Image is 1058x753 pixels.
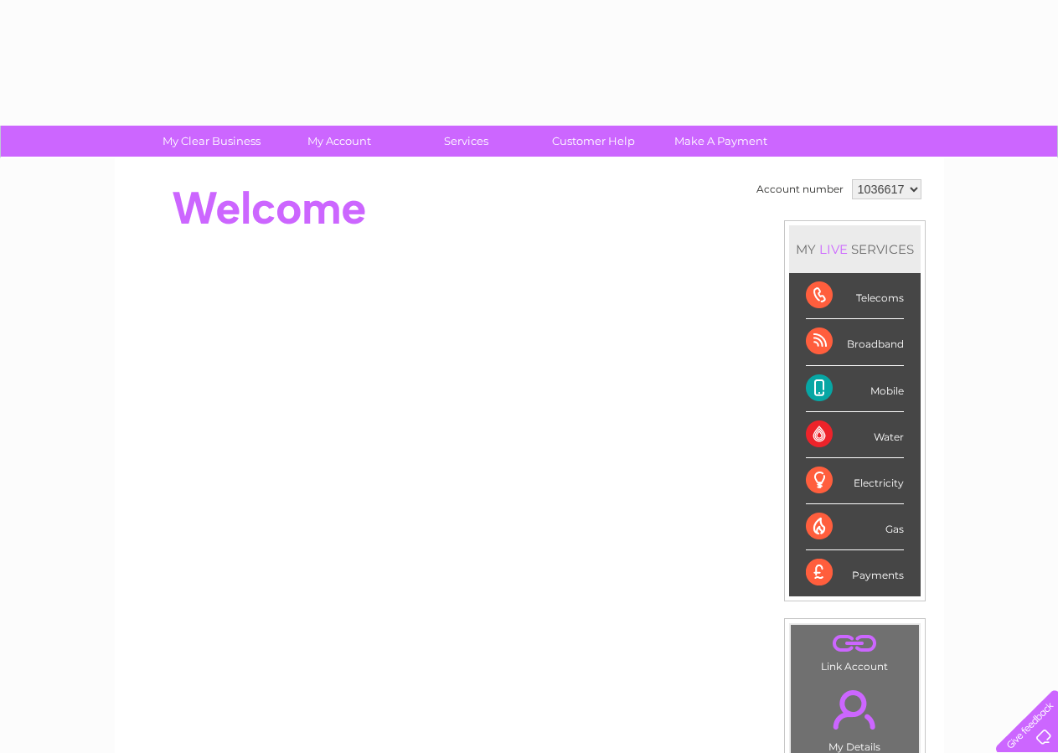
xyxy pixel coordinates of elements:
[524,126,663,157] a: Customer Help
[397,126,535,157] a: Services
[790,624,920,677] td: Link Account
[806,458,904,504] div: Electricity
[752,175,848,204] td: Account number
[795,629,915,658] a: .
[806,273,904,319] div: Telecoms
[789,225,921,273] div: MY SERVICES
[270,126,408,157] a: My Account
[806,504,904,550] div: Gas
[806,366,904,412] div: Mobile
[142,126,281,157] a: My Clear Business
[816,241,851,257] div: LIVE
[652,126,790,157] a: Make A Payment
[806,319,904,365] div: Broadband
[795,680,915,739] a: .
[806,550,904,596] div: Payments
[806,412,904,458] div: Water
